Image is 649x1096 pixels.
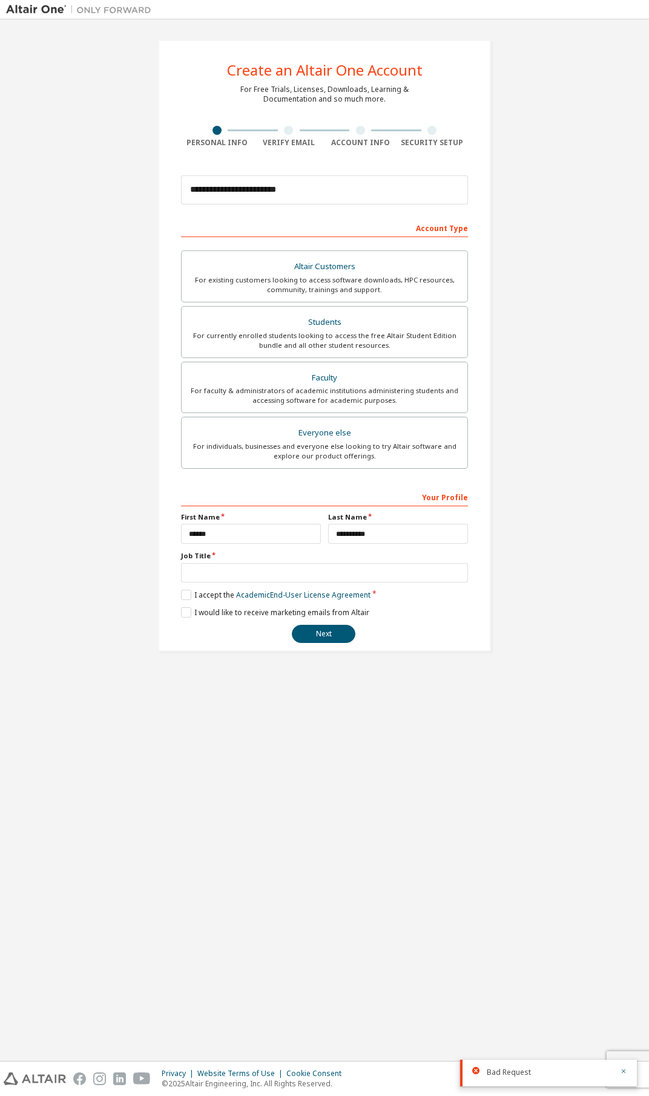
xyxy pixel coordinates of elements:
div: Students [189,314,460,331]
img: facebook.svg [73,1072,86,1085]
label: I would like to receive marketing emails from Altair [181,607,369,618]
label: Last Name [328,512,468,522]
div: Your Profile [181,487,468,506]
div: Cookie Consent [286,1069,349,1078]
div: Verify Email [253,138,325,148]
div: Faculty [189,370,460,387]
div: Personal Info [181,138,253,148]
label: Job Title [181,551,468,561]
div: For currently enrolled students looking to access the free Altair Student Edition bundle and all ... [189,331,460,350]
button: Next [292,625,355,643]
a: Academic End-User License Agreement [236,590,371,600]
div: For faculty & administrators of academic institutions administering students and accessing softwa... [189,386,460,405]
img: Altair One [6,4,157,16]
div: Privacy [162,1069,197,1078]
div: Create an Altair One Account [227,63,423,77]
div: For Free Trials, Licenses, Downloads, Learning & Documentation and so much more. [240,85,409,104]
div: Everyone else [189,425,460,442]
div: Account Type [181,218,468,237]
span: Bad Request [487,1068,531,1077]
div: Account Info [324,138,397,148]
div: For individuals, businesses and everyone else looking to try Altair software and explore our prod... [189,442,460,461]
label: First Name [181,512,321,522]
div: For existing customers looking to access software downloads, HPC resources, community, trainings ... [189,275,460,295]
div: Security Setup [397,138,469,148]
img: linkedin.svg [113,1072,126,1085]
img: youtube.svg [133,1072,151,1085]
div: Altair Customers [189,258,460,275]
p: © 2025 Altair Engineering, Inc. All Rights Reserved. [162,1078,349,1089]
label: I accept the [181,590,371,600]
div: Website Terms of Use [197,1069,286,1078]
img: instagram.svg [93,1072,106,1085]
img: altair_logo.svg [4,1072,66,1085]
